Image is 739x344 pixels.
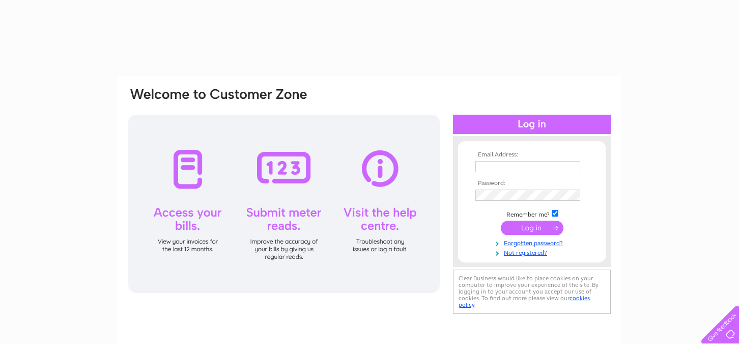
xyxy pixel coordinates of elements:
[473,151,591,158] th: Email Address:
[501,221,563,235] input: Submit
[473,180,591,187] th: Password:
[459,295,590,308] a: cookies policy
[475,237,591,247] a: Forgotten password?
[453,270,611,314] div: Clear Business would like to place cookies on your computer to improve your experience of the sit...
[475,247,591,257] a: Not registered?
[473,208,591,219] td: Remember me?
